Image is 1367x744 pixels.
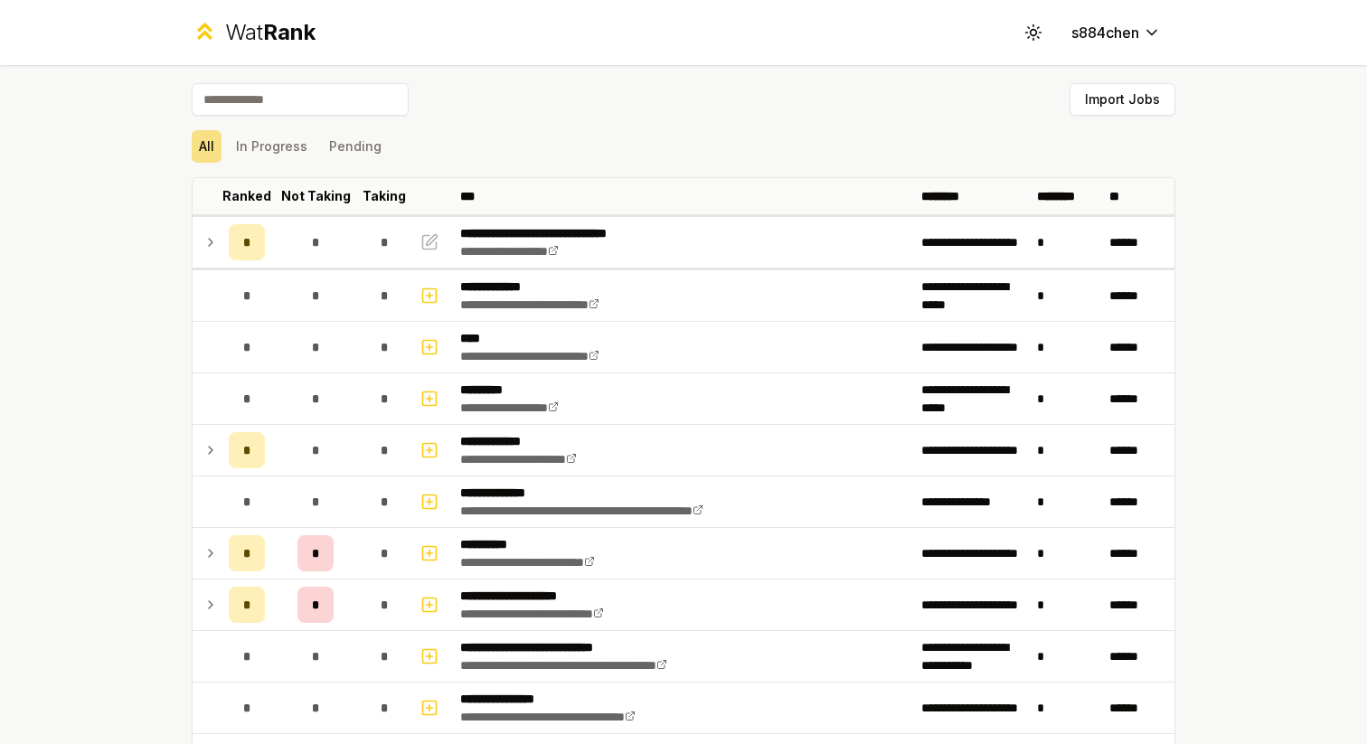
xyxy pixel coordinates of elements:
p: Ranked [222,187,271,205]
button: Pending [322,130,389,163]
span: Rank [263,19,316,45]
button: In Progress [229,130,315,163]
span: s884chen [1071,22,1139,43]
a: WatRank [192,18,316,47]
p: Taking [363,187,406,205]
button: Import Jobs [1070,83,1175,116]
p: Not Taking [281,187,351,205]
button: s884chen [1057,16,1175,49]
button: All [192,130,222,163]
div: Wat [225,18,316,47]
